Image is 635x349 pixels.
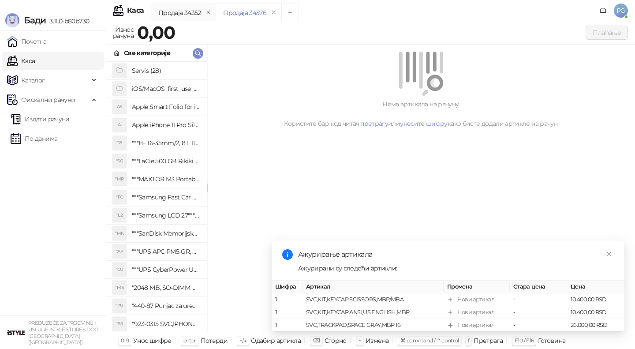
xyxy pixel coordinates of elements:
[457,308,494,317] div: Нови артикал
[272,293,303,306] td: 1
[474,335,503,346] div: Претрага
[567,281,624,293] th: Цена
[112,299,127,313] div: "PU
[112,172,127,186] div: "MP
[112,190,127,204] div: "FC
[360,120,388,128] a: претрагу
[468,337,469,344] span: f
[201,335,228,346] div: Потврди
[127,7,144,14] div: Каса
[510,281,567,293] th: Стара цена
[111,24,135,41] div: Износ рачуна
[5,13,19,27] img: Logo
[7,324,25,341] img: 64x64-companyLogo-77b92cf4-9946-4f36-9751-bf7bb5fd2c7d.png
[132,208,200,222] h4: """Samsung LCD 27"""" C27F390FHUXEN"""
[137,22,175,43] strong: 0,00
[596,4,610,18] a: Документација
[567,319,624,332] td: 26.000,00 RSD
[11,110,70,128] a: Издати рачуни
[112,118,127,132] div: AI
[359,337,361,344] span: +
[132,299,200,313] h4: "440-87 Punjac za uredjaje sa micro USB portom 4/1, Stand."
[303,293,444,306] td: SVC,KIT,KEYCAP,SCISSORS,MBP/MBA
[325,335,347,346] div: Сторно
[444,281,510,293] th: Промена
[298,263,614,273] div: Ажурирани су следећи артикли:
[112,281,127,295] div: "MS
[21,91,75,109] span: Фискални рачуни
[24,15,46,26] span: Бади
[132,118,200,132] h4: Apple iPhone 11 Pro Silicone Case - Black
[400,120,448,128] a: унесите шифру
[132,190,200,204] h4: """Samsung Fast Car Charge Adapter, brzi auto punja_, boja crna"""
[510,319,567,332] td: -
[281,4,299,21] button: Add tab
[251,335,301,346] div: Одабир артикла
[158,8,201,18] div: Продаја 34352
[586,26,628,40] button: Плаћање
[303,319,444,332] td: SVC,TRACKPAD,SPACE GRAY,MBP 16
[510,293,567,306] td: -
[282,249,293,260] span: info-circle
[515,337,534,344] span: F10 / F16
[272,281,303,293] th: Шифра
[313,337,320,344] span: ⌫
[132,136,200,150] h4: """EF 16-35mm/2, 8 L III USM"""
[400,337,459,344] span: ⌘ command / ⌃ control
[112,263,127,277] div: "CU
[132,263,200,277] h4: """UPS CyberPower UT650EG, 650VA/360W , line-int., s_uko, desktop"""
[106,62,207,332] div: grid
[303,281,444,293] th: Артикал
[7,52,35,70] a: Каса
[132,317,200,331] h4: "923-0315 SVC,IPHONE 5/5S BATTERY REMOVAL TRAY Držač za iPhone sa kojim se otvara display
[510,306,567,319] td: -
[112,100,127,114] div: AS
[46,17,89,25] span: 3.11.0-b80b730
[567,306,624,319] td: 10.400,00 RSD
[124,48,170,58] div: Све категорије
[538,335,565,346] div: Готовина
[272,306,303,319] td: 1
[121,337,129,344] span: 0-9
[132,100,200,114] h4: Apple Smart Folio for iPad mini (A17 Pro) - Sage
[298,249,614,260] div: Ажурирање артикала
[112,208,127,222] div: "L2
[218,99,624,128] div: Нема артикала на рачуну. Користите бар код читач, или како бисте додали артикле на рачун.
[132,64,200,78] h4: Servis (28)
[183,337,196,344] span: enter
[457,295,494,304] div: Нови артикал
[268,9,280,16] button: remove
[132,244,200,259] h4: """UPS APC PM5-GR, Essential Surge Arrest,5 utic_nica"""
[604,249,614,259] a: Close
[223,8,266,18] div: Продаја 34576
[132,172,200,186] h4: """MAXTOR M3 Portable 2TB 2.5"""" crni eksterni hard disk HX-M201TCB/GM"""
[239,337,247,344] span: ↑/↓
[112,154,127,168] div: "5G
[112,244,127,259] div: "AP
[112,317,127,331] div: "S5
[132,281,200,295] h4: "2048 MB, SO-DIMM DDRII, 667 MHz, Napajanje 1,8 0,1 V, Latencija CL5"
[132,226,200,240] h4: """SanDisk Memorijska kartica 256GB microSDXC sa SD adapterom SDSQXA1-256G-GN6MA - Extreme PLUS, ...
[614,4,628,18] span: PG
[112,136,127,150] div: "18
[203,9,214,16] button: remove
[366,335,388,346] div: Измена
[132,154,200,168] h4: """LaCie 500 GB Rikiki USB 3.0 / Ultra Compact & Resistant aluminum / USB 3.0 / 2.5"""""""
[303,306,444,319] td: SVC,KIT,KEYCAP,ANSI,US ENGLISH,MBP
[28,320,99,345] small: PREDUZEĆE ZA TRGOVINU I USLUGE ISTYLE STORES DOO [GEOGRAPHIC_DATA] ([GEOGRAPHIC_DATA])
[7,33,47,50] a: Почетна
[133,335,172,346] div: Унос шифре
[132,82,200,96] h4: iOS/MacOS_first_use_assistance (4)
[112,226,127,240] div: "MK
[11,130,57,147] a: По данима
[567,293,624,306] td: 10.400,00 RSD
[457,321,494,330] div: Нови артикал
[21,71,45,89] span: Каталог
[606,251,612,257] span: close
[272,319,303,332] td: 1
